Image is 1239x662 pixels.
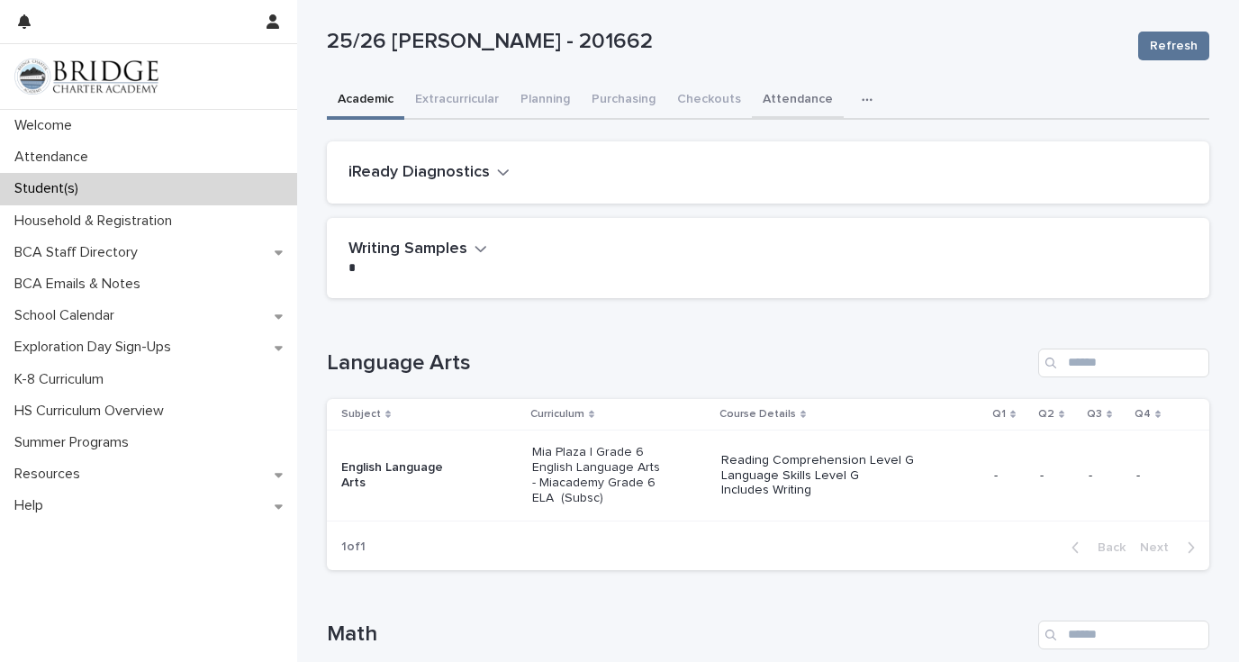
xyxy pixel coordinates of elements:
[1133,540,1209,556] button: Next
[327,82,404,120] button: Academic
[1136,468,1180,484] p: -
[348,240,487,259] button: Writing Samples
[1135,404,1151,424] p: Q4
[581,82,666,120] button: Purchasing
[666,82,752,120] button: Checkouts
[348,240,467,259] h2: Writing Samples
[530,404,584,424] p: Curriculum
[7,149,103,166] p: Attendance
[1087,541,1126,554] span: Back
[752,82,844,120] button: Attendance
[327,29,1124,55] p: 25/26 [PERSON_NAME] - 201662
[1087,404,1102,424] p: Q3
[7,403,178,420] p: HS Curriculum Overview
[721,453,979,498] p: Reading Comprehension Level G Language Skills Level G Includes Writing
[7,244,152,261] p: BCA Staff Directory
[1038,404,1054,424] p: Q2
[7,339,185,356] p: Exploration Day Sign-Ups
[7,371,118,388] p: K-8 Curriculum
[1040,468,1074,484] p: -
[1138,32,1209,60] button: Refresh
[7,307,129,324] p: School Calendar
[510,82,581,120] button: Planning
[327,621,1031,648] h1: Math
[327,525,380,569] p: 1 of 1
[7,466,95,483] p: Resources
[14,59,158,95] img: V1C1m3IdTEidaUdm9Hs0
[992,404,1006,424] p: Q1
[7,117,86,134] p: Welcome
[7,180,93,197] p: Student(s)
[327,431,1209,521] tr: English Language ArtsMia Plaza | Grade 6 English Language Arts - Miacademy Grade 6 ELA (Subsc)Rea...
[994,468,1025,484] p: -
[348,163,510,183] button: iReady Diagnostics
[7,213,186,230] p: Household & Registration
[404,82,510,120] button: Extracurricular
[1140,541,1180,554] span: Next
[1057,540,1133,556] button: Back
[1038,349,1209,377] input: Search
[7,276,155,293] p: BCA Emails & Notes
[532,445,661,505] p: Mia Plaza | Grade 6 English Language Arts - Miacademy Grade 6 ELA (Subsc)
[341,404,381,424] p: Subject
[348,163,490,183] h2: iReady Diagnostics
[1038,621,1209,649] input: Search
[1089,468,1122,484] p: -
[7,497,58,514] p: Help
[341,460,470,491] p: English Language Arts
[1150,37,1198,55] span: Refresh
[7,434,143,451] p: Summer Programs
[719,404,796,424] p: Course Details
[327,350,1031,376] h1: Language Arts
